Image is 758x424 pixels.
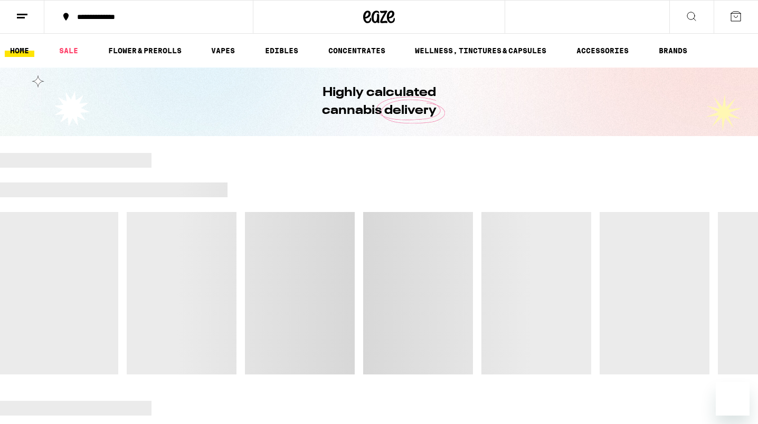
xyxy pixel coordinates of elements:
a: HOME [5,44,34,57]
a: VAPES [206,44,240,57]
a: BRANDS [653,44,693,57]
a: ACCESSORIES [571,44,634,57]
a: FLOWER & PREROLLS [103,44,187,57]
a: EDIBLES [260,44,304,57]
a: SALE [54,44,83,57]
a: CONCENTRATES [323,44,391,57]
h1: Highly calculated cannabis delivery [292,84,466,120]
iframe: Button to launch messaging window [716,382,750,416]
a: WELLNESS, TINCTURES & CAPSULES [410,44,552,57]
